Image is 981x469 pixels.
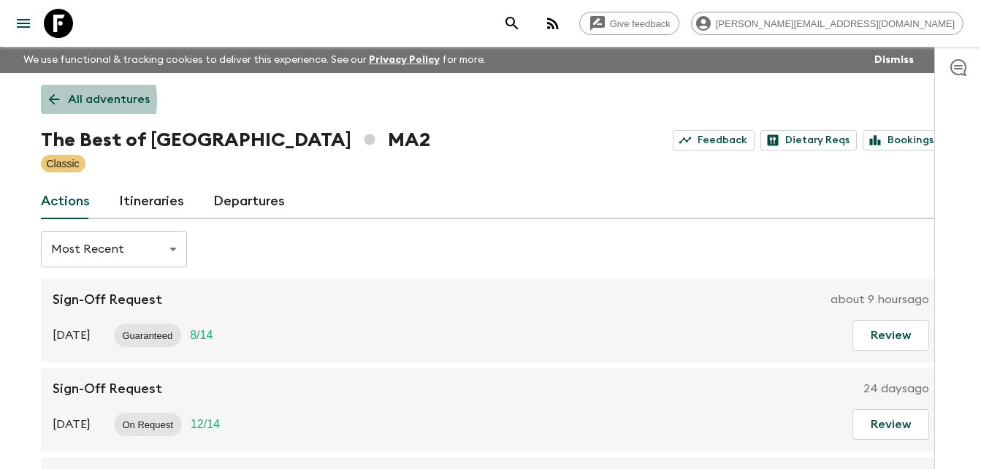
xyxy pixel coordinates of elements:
[53,380,162,397] p: Sign-Off Request
[41,85,158,114] a: All adventures
[68,91,150,108] p: All adventures
[182,413,229,436] div: Trip Fill
[41,184,90,219] a: Actions
[53,327,91,344] p: [DATE]
[673,130,755,150] a: Feedback
[114,419,182,430] span: On Request
[41,229,187,270] div: Most Recent
[831,291,929,308] p: about 9 hours ago
[863,380,929,397] p: 24 days ago
[181,324,221,347] div: Trip Fill
[760,130,857,150] a: Dietary Reqs
[18,47,492,73] p: We use functional & tracking cookies to deliver this experience. See our for more.
[579,12,679,35] a: Give feedback
[369,55,440,65] a: Privacy Policy
[863,130,941,150] a: Bookings
[213,184,285,219] a: Departures
[852,320,929,351] button: Review
[497,9,527,38] button: search adventures
[114,330,182,341] span: Guaranteed
[190,327,213,344] p: 8 / 14
[871,50,917,70] button: Dismiss
[53,416,91,433] p: [DATE]
[119,184,184,219] a: Itineraries
[691,12,963,35] div: [PERSON_NAME][EMAIL_ADDRESS][DOMAIN_NAME]
[41,126,430,155] h1: The Best of [GEOGRAPHIC_DATA] MA2
[852,409,929,440] button: Review
[708,18,963,29] span: [PERSON_NAME][EMAIL_ADDRESS][DOMAIN_NAME]
[47,156,80,171] p: Classic
[9,9,38,38] button: menu
[602,18,679,29] span: Give feedback
[53,291,162,308] p: Sign-Off Request
[191,416,220,433] p: 12 / 14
